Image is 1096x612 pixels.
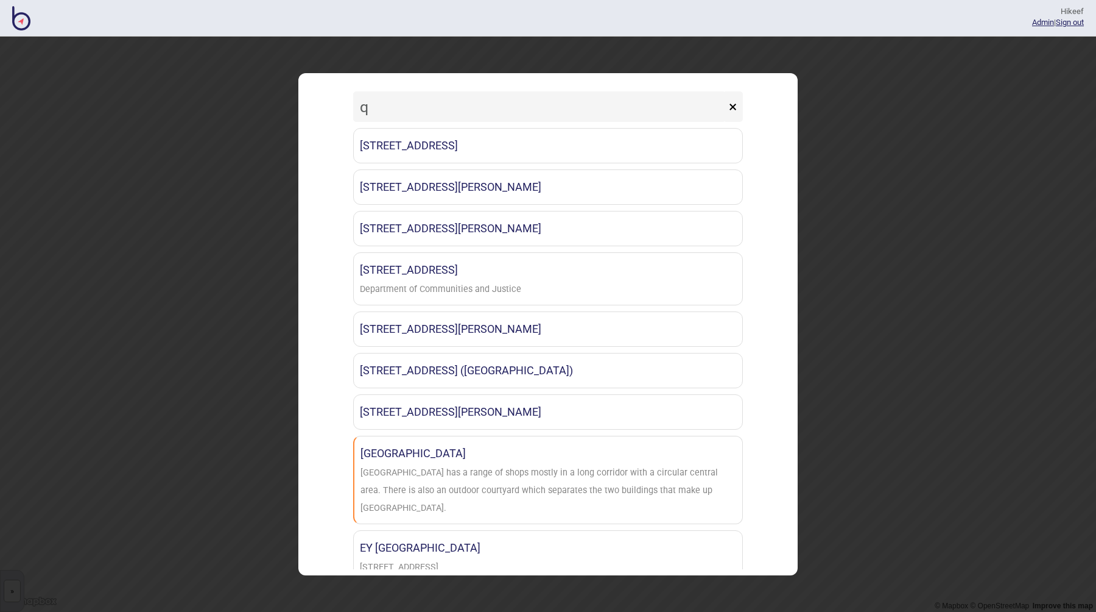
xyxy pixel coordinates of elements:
a: [STREET_ADDRESS] ([GEOGRAPHIC_DATA]) [353,353,743,388]
div: Hi keef [1032,6,1084,17]
button: × [723,91,743,122]
input: Search locations by tag + name [353,91,726,122]
div: Department of Communities and Justice [360,281,521,299]
span: | [1032,18,1056,27]
a: [STREET_ADDRESS] [353,128,743,163]
a: [STREET_ADDRESS]Department of Communities and Justice [353,252,743,305]
a: [STREET_ADDRESS][PERSON_NAME] [353,169,743,205]
a: EY [GEOGRAPHIC_DATA][STREET_ADDRESS] [353,530,743,583]
img: BindiMaps CMS [12,6,30,30]
a: [GEOGRAPHIC_DATA][GEOGRAPHIC_DATA] has a range of shops mostly in a long corridor with a circular... [353,436,743,524]
div: 111 Eagle Street [360,559,438,577]
a: [STREET_ADDRESS][PERSON_NAME] [353,394,743,430]
a: Admin [1032,18,1054,27]
div: Barkly Square has a range of shops mostly in a long corridor with a circular central area. There ... [360,464,736,517]
a: [STREET_ADDRESS][PERSON_NAME] [353,211,743,246]
a: [STREET_ADDRESS][PERSON_NAME] [353,311,743,347]
button: Sign out [1056,18,1084,27]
